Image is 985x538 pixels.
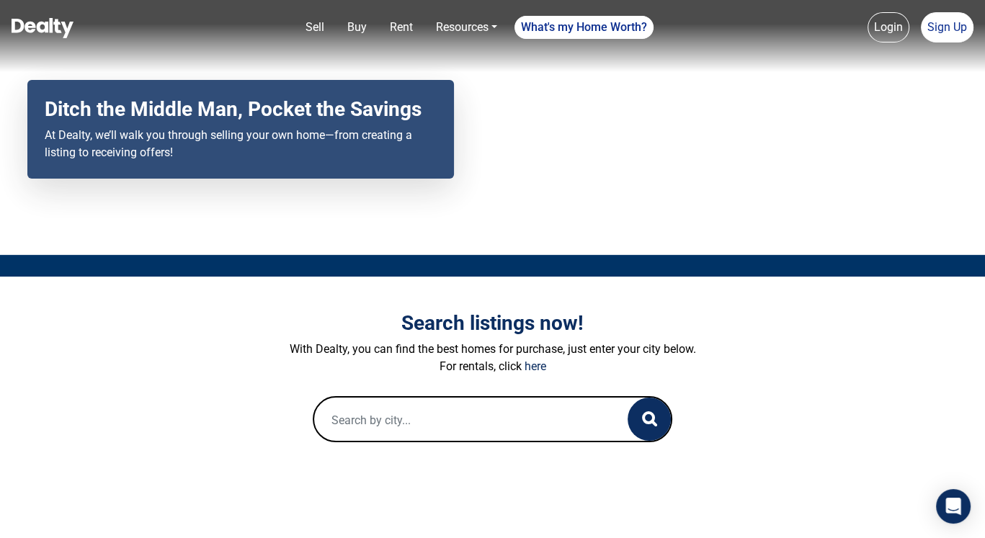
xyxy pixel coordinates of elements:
[868,12,909,42] a: Login
[936,489,971,524] div: Open Intercom Messenger
[341,13,372,42] a: Buy
[7,495,50,538] iframe: BigID CMP Widget
[383,13,418,42] a: Rent
[45,127,437,161] p: At Dealty, we’ll walk you through selling your own home—from creating a listing to receiving offers!
[921,12,973,42] a: Sign Up
[45,97,437,122] h2: Ditch the Middle Man, Pocket the Savings
[514,16,654,39] a: What's my Home Worth?
[299,13,329,42] a: Sell
[525,359,546,373] a: here
[93,341,893,358] p: With Dealty, you can find the best homes for purchase, just enter your city below.
[12,18,73,38] img: Dealty - Buy, Sell & Rent Homes
[314,398,600,444] input: Search by city...
[93,311,893,336] h3: Search listings now!
[93,358,893,375] p: For rentals, click
[429,13,502,42] a: Resources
